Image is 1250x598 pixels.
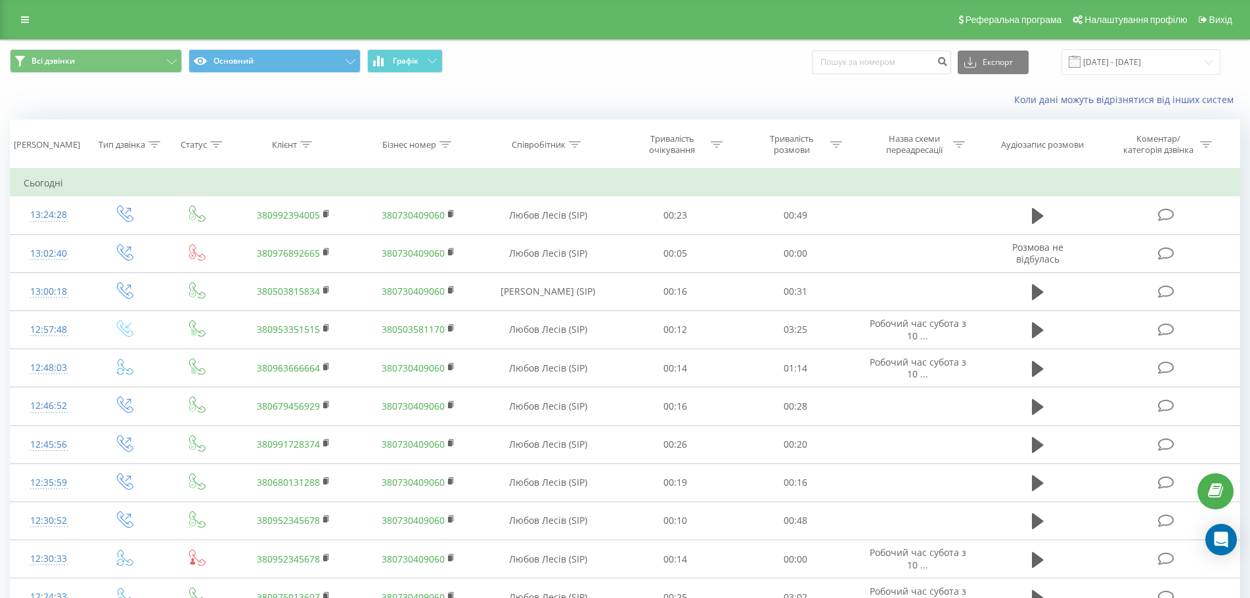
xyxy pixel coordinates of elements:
span: Вихід [1209,14,1232,25]
div: Співробітник [512,139,566,150]
div: 13:24:28 [24,202,74,228]
td: Любов Лесів (SIP) [481,387,615,425]
a: 380730409060 [382,285,445,297]
div: 12:46:52 [24,393,74,419]
button: Експорт [958,51,1029,74]
button: Всі дзвінки [10,49,182,73]
div: Тривалість розмови [757,133,827,156]
a: 380992394005 [257,209,320,221]
td: 00:26 [615,425,736,463]
div: Клієнт [272,139,297,150]
div: 12:35:59 [24,470,74,496]
div: 12:57:48 [24,317,74,343]
div: 12:48:03 [24,355,74,381]
td: 00:16 [615,387,736,425]
span: Налаштування профілю [1084,14,1187,25]
td: 00:28 [735,387,855,425]
div: Коментар/категорія дзвінка [1120,133,1197,156]
div: Тип дзвінка [99,139,145,150]
td: 00:31 [735,272,855,310]
button: Графік [367,49,443,73]
div: 12:30:33 [24,546,74,572]
td: 00:19 [615,463,736,502]
a: 380730409060 [382,247,445,259]
td: Сьогодні [11,170,1240,196]
td: Любов Лесів (SIP) [481,234,615,272]
td: Любов Лесів (SIP) [481,425,615,463]
input: Пошук за номером [812,51,951,74]
a: 380730409060 [382,362,445,374]
a: 380991728374 [257,438,320,450]
a: Коли дані можуть відрізнятися вiд інших систем [1014,93,1240,106]
span: Робочий час субота з 10 ... [870,317,966,341]
span: Робочий час субота з 10 ... [870,356,966,380]
a: 380503815834 [257,285,320,297]
td: 00:10 [615,502,736,540]
a: 380679456929 [257,400,320,412]
td: Любов Лесів (SIP) [481,196,615,234]
span: Графік [393,56,418,66]
div: [PERSON_NAME] [14,139,80,150]
div: 13:02:40 [24,241,74,267]
div: Назва схеми переадресації [880,133,950,156]
button: Основний [189,49,361,73]
td: Любов Лесів (SIP) [481,463,615,502]
div: 13:00:18 [24,279,74,305]
td: Любов Лесів (SIP) [481,310,615,349]
td: [PERSON_NAME] (SIP) [481,272,615,310]
td: Любов Лесів (SIP) [481,349,615,387]
td: 00:14 [615,540,736,578]
td: 00:23 [615,196,736,234]
td: 00:05 [615,234,736,272]
div: Тривалість очікування [637,133,707,156]
a: 380730409060 [382,514,445,526]
span: Робочий час субота з 10 ... [870,546,966,570]
td: Любов Лесів (SIP) [481,540,615,578]
a: 380503581170 [382,323,445,335]
td: 00:16 [735,463,855,502]
a: 380963666664 [257,362,320,374]
td: Любов Лесів (SIP) [481,502,615,540]
div: Аудіозапис розмови [1001,139,1084,150]
div: Open Intercom Messenger [1205,524,1237,555]
a: 380730409060 [382,209,445,221]
div: Статус [181,139,207,150]
a: 380730409060 [382,438,445,450]
td: 00:49 [735,196,855,234]
div: Бізнес номер [382,139,436,150]
td: 00:48 [735,502,855,540]
a: 380680131288 [257,476,320,488]
span: Розмова не відбулась [1012,241,1063,265]
a: 380730409060 [382,400,445,412]
a: 380976892665 [257,247,320,259]
a: 380952345678 [257,514,320,526]
a: 380730409060 [382,553,445,565]
td: 00:20 [735,425,855,463]
a: 380730409060 [382,476,445,488]
td: 00:12 [615,310,736,349]
td: 03:25 [735,310,855,349]
td: 00:00 [735,234,855,272]
div: 12:30:52 [24,508,74,534]
div: 12:45:56 [24,432,74,458]
span: Всі дзвінки [32,56,75,66]
span: Реферальна програма [966,14,1062,25]
td: 00:00 [735,540,855,578]
td: 00:14 [615,349,736,387]
td: 01:14 [735,349,855,387]
a: 380952345678 [257,553,320,565]
td: 00:16 [615,272,736,310]
a: 380953351515 [257,323,320,335]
